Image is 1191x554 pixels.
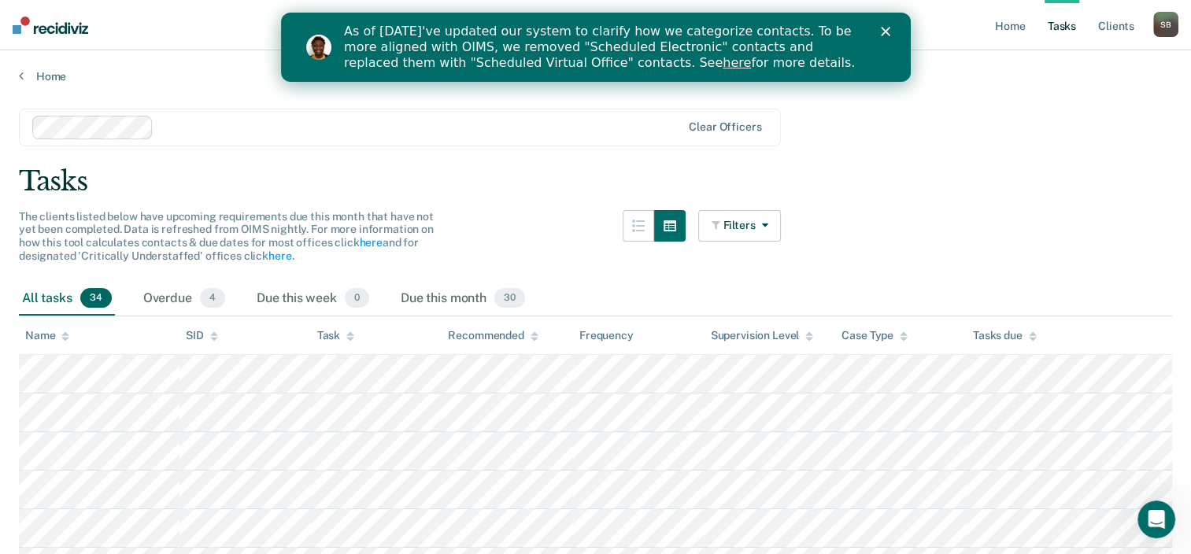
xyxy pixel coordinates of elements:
[579,329,634,342] div: Frequency
[19,165,1172,198] div: Tasks
[698,210,782,242] button: Filters
[13,17,88,34] img: Recidiviz
[494,288,525,308] span: 30
[398,282,528,316] div: Due this month30
[973,329,1037,342] div: Tasks due
[1153,12,1178,37] div: S B
[345,288,369,308] span: 0
[1137,500,1175,538] iframe: Intercom live chat
[359,236,382,249] a: here
[80,288,112,308] span: 34
[140,282,228,316] div: Overdue4
[25,329,69,342] div: Name
[186,329,218,342] div: SID
[200,288,225,308] span: 4
[711,329,814,342] div: Supervision Level
[442,42,470,57] a: here
[268,249,291,262] a: here
[689,120,761,134] div: Clear officers
[19,210,434,262] span: The clients listed below have upcoming requirements due this month that have not yet been complet...
[19,282,115,316] div: All tasks34
[317,329,354,342] div: Task
[281,13,911,82] iframe: Intercom live chat banner
[19,69,1172,83] a: Home
[448,329,538,342] div: Recommended
[841,329,908,342] div: Case Type
[253,282,372,316] div: Due this week0
[1153,12,1178,37] button: SB
[600,14,616,24] div: Close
